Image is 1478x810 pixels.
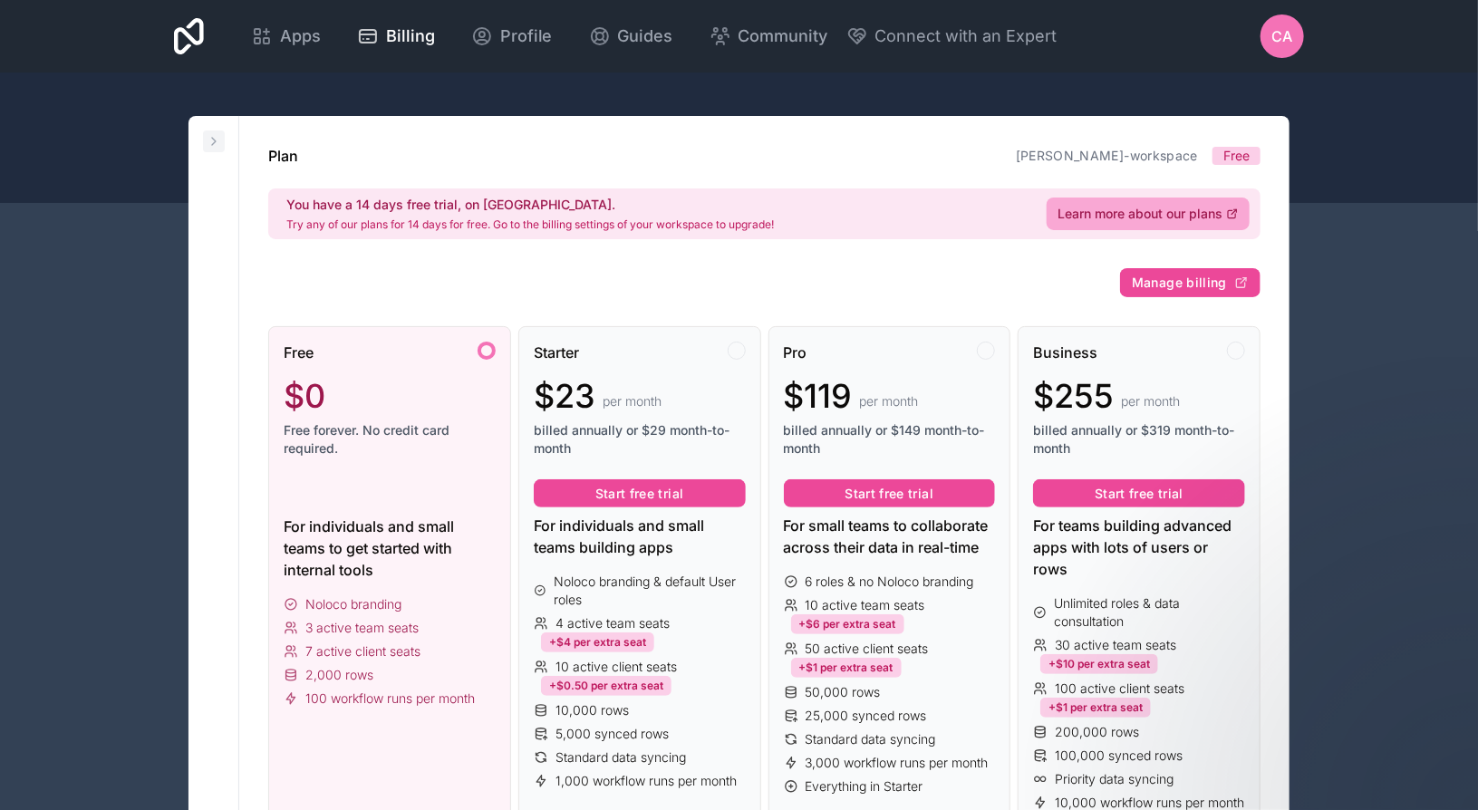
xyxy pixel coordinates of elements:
button: Start free trial [534,479,746,508]
span: $0 [284,378,325,414]
span: per month [1121,392,1180,410]
span: 10,000 rows [555,701,629,719]
span: Everything in Starter [806,777,923,796]
a: Learn more about our plans [1047,198,1250,230]
span: Noloco branding [305,595,401,613]
span: 7 active client seats [305,642,420,661]
span: $255 [1033,378,1114,414]
span: 1,000 workflow runs per month [555,772,737,790]
span: 30 active team seats [1055,636,1176,654]
span: $23 [534,378,595,414]
span: Starter [534,342,579,363]
span: Business [1033,342,1097,363]
span: Guides [618,24,673,49]
a: Community [695,16,843,56]
span: 100,000 synced rows [1055,747,1183,765]
span: 10 active team seats [806,596,925,614]
span: 2,000 rows [305,666,373,684]
span: 4 active team seats [555,614,670,632]
span: Billing [386,24,435,49]
span: per month [860,392,919,410]
a: Apps [237,16,335,56]
div: For small teams to collaborate across their data in real-time [784,515,996,558]
div: +$10 per extra seat [1040,654,1158,674]
a: Billing [343,16,449,56]
span: billed annually or $149 month-to-month [784,421,996,458]
span: Unlimited roles & data consultation [1055,594,1245,631]
button: Manage billing [1120,268,1261,297]
span: Standard data syncing [806,730,936,748]
span: 10 active client seats [555,658,677,676]
span: Pro [784,342,807,363]
span: billed annually or $29 month-to-month [534,421,746,458]
span: 100 workflow runs per month [305,689,475,708]
button: Start free trial [784,479,996,508]
span: Connect with an Expert [875,24,1058,49]
h1: Plan [268,145,298,167]
span: $119 [784,378,853,414]
span: Community [739,24,828,49]
div: +$1 per extra seat [1040,698,1151,718]
span: Learn more about our plans [1058,205,1222,223]
span: Profile [500,24,553,49]
h2: You have a 14 days free trial, on [GEOGRAPHIC_DATA]. [286,196,774,214]
span: 200,000 rows [1055,723,1139,741]
span: 6 roles & no Noloco branding [806,573,974,591]
div: For teams building advanced apps with lots of users or rows [1033,515,1245,580]
span: 5,000 synced rows [555,725,669,743]
span: Apps [280,24,321,49]
span: 50,000 rows [806,683,881,701]
span: Noloco branding & default User roles [554,573,745,609]
span: Free [284,342,314,363]
div: For individuals and small teams building apps [534,515,746,558]
a: [PERSON_NAME]-workspace [1016,148,1198,163]
button: Connect with an Expert [846,24,1058,49]
span: 3 active team seats [305,619,419,637]
div: +$1 per extra seat [791,658,902,678]
div: +$6 per extra seat [791,614,904,634]
p: Try any of our plans for 14 days for free. Go to the billing settings of your workspace to upgrade! [286,217,774,232]
span: billed annually or $319 month-to-month [1033,421,1245,458]
button: Start free trial [1033,479,1245,508]
span: CA [1272,25,1293,47]
iframe: Intercom notifications message [1116,674,1478,801]
span: 3,000 workflow runs per month [806,754,989,772]
a: Guides [575,16,688,56]
span: Standard data syncing [555,748,686,767]
div: +$4 per extra seat [541,632,654,652]
span: 100 active client seats [1055,680,1184,698]
span: Free [1223,147,1250,165]
a: Profile [457,16,567,56]
div: +$0.50 per extra seat [541,676,671,696]
span: per month [603,392,662,410]
span: Free forever. No credit card required. [284,421,496,458]
span: Priority data syncing [1055,770,1174,788]
div: For individuals and small teams to get started with internal tools [284,516,496,581]
span: Manage billing [1132,275,1227,291]
span: 25,000 synced rows [806,707,927,725]
span: 50 active client seats [806,640,929,658]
